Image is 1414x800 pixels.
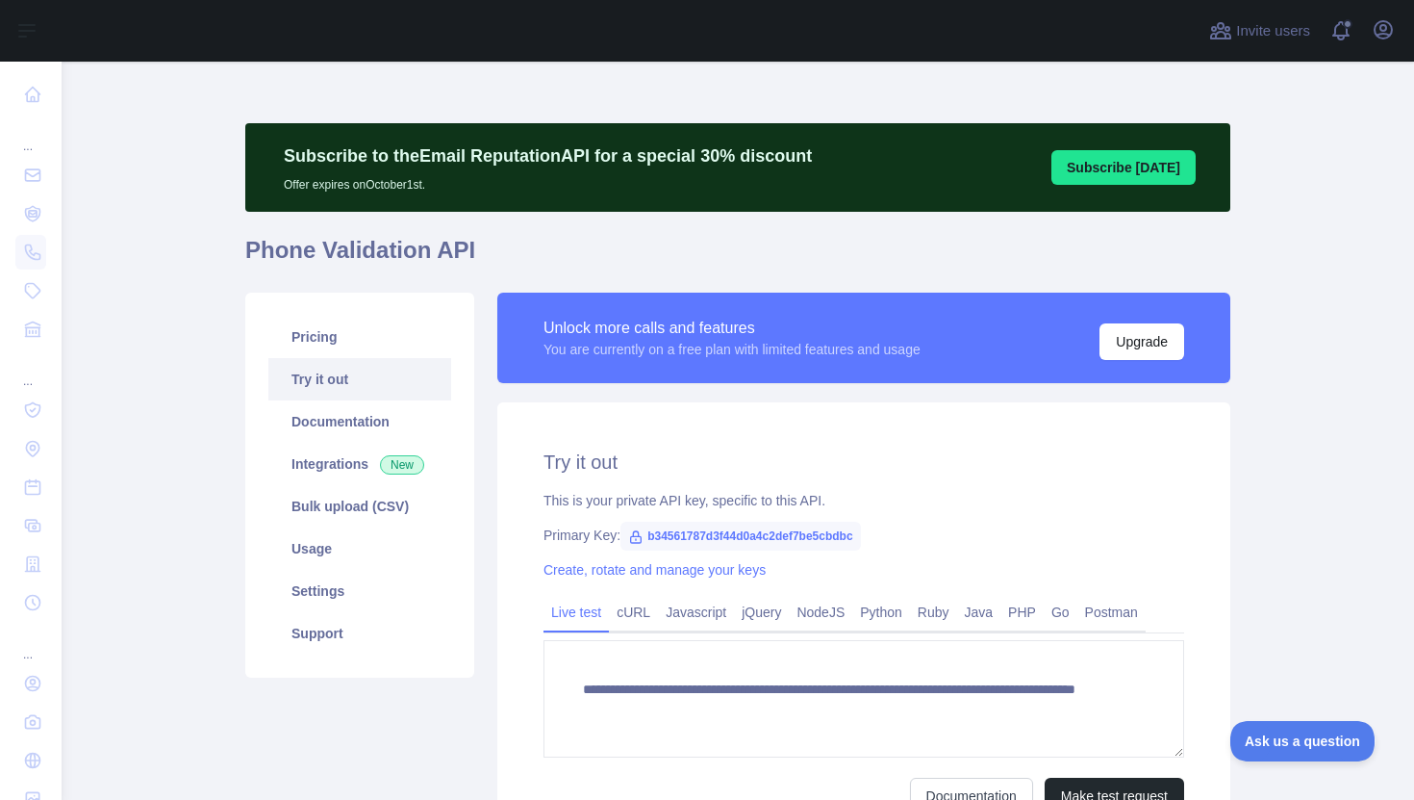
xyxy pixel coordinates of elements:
[543,317,921,340] div: Unlock more calls and features
[284,169,812,193] p: Offer expires on October 1st.
[543,491,1184,510] div: This is your private API key, specific to this API.
[380,455,424,475] span: New
[15,116,46,154] div: ...
[1236,20,1310,42] span: Invite users
[1077,597,1146,628] a: Postman
[15,350,46,389] div: ...
[1000,597,1044,628] a: PHP
[1099,323,1184,360] button: Upgrade
[268,528,451,570] a: Usage
[852,597,910,628] a: Python
[734,597,789,628] a: jQuery
[957,597,1001,628] a: Java
[15,624,46,662] div: ...
[609,597,658,628] a: cURL
[543,562,766,578] a: Create, rotate and manage your keys
[245,235,1230,281] h1: Phone Validation API
[1205,15,1314,46] button: Invite users
[1230,721,1376,761] iframe: Toggle Customer Support
[268,316,451,358] a: Pricing
[268,570,451,612] a: Settings
[1051,150,1196,185] button: Subscribe [DATE]
[543,597,609,628] a: Live test
[268,443,451,485] a: Integrations New
[268,485,451,528] a: Bulk upload (CSV)
[284,142,812,169] p: Subscribe to the Email Reputation API for a special 30 % discount
[658,597,734,628] a: Javascript
[789,597,852,628] a: NodeJS
[910,597,957,628] a: Ruby
[543,340,921,359] div: You are currently on a free plan with limited features and usage
[1044,597,1077,628] a: Go
[543,526,1184,545] div: Primary Key:
[620,522,860,551] span: b34561787d3f44d0a4c2def7be5cbdbc
[268,400,451,443] a: Documentation
[268,358,451,400] a: Try it out
[268,612,451,655] a: Support
[543,449,1184,476] h2: Try it out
